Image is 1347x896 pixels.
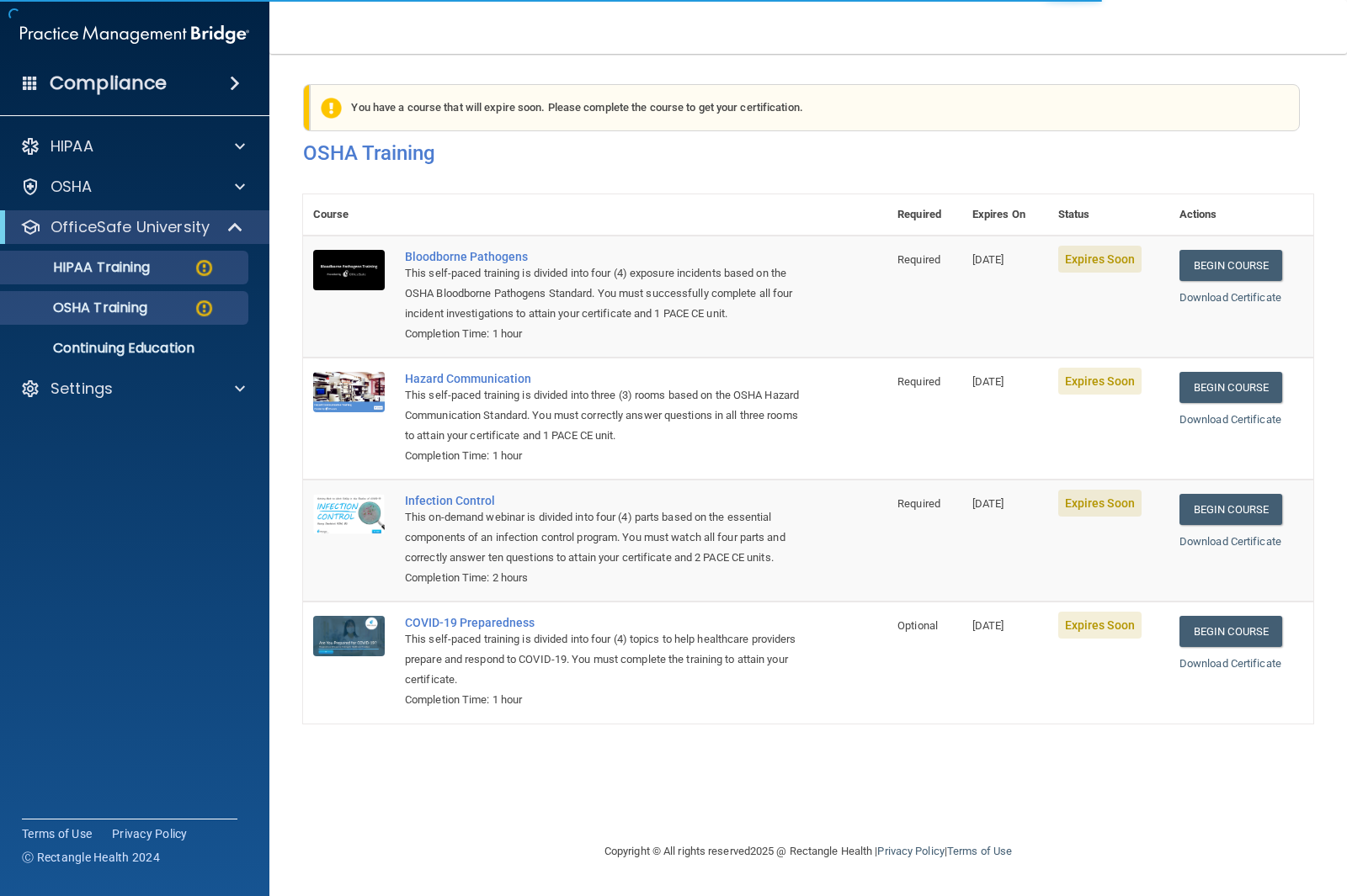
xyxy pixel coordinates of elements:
[1179,413,1281,426] a: Download Certificate
[1048,194,1169,236] th: Status
[877,845,944,857] a: Privacy Policy
[405,507,803,568] div: This on-demand webinar is divided into four (4) parts based on the essential components of an inf...
[1058,246,1142,273] span: Expires Soon
[405,372,803,385] a: Hazard Communication
[972,497,1004,510] span: [DATE]
[1179,494,1282,525] a: Begin Course
[962,194,1048,236] th: Expires On
[51,379,113,399] p: Settings
[405,616,803,629] a: COVID-19 Preparedness
[310,84,1300,131] div: You have a course that will expire soon. Please complete the course to get your certification.
[1179,535,1281,548] a: Download Certificate
[11,340,241,357] p: Continuing Education
[897,375,940,388] span: Required
[1179,372,1282,403] a: Begin Course
[321,98,342,119] img: exclamation-circle-solid-warning.7ed2984d.png
[1058,490,1142,517] span: Expires Soon
[405,690,803,710] div: Completion Time: 1 hour
[194,298,215,319] img: warning-circle.0cc9ac19.png
[11,300,147,316] p: OSHA Training
[897,497,940,510] span: Required
[1179,657,1281,670] a: Download Certificate
[897,253,940,266] span: Required
[405,446,803,466] div: Completion Time: 1 hour
[20,18,249,51] img: PMB logo
[194,257,215,278] img: warning-circle.0cc9ac19.png
[405,250,803,263] a: Bloodborne Pathogens
[51,177,93,197] p: OSHA
[405,494,803,507] a: Infection Control
[20,379,245,399] a: Settings
[303,141,1313,165] h4: OSHA Training
[20,177,245,197] a: OSHA
[405,629,803,690] div: This self-paced training is divided into four (4) topics to help healthcare providers prepare and...
[405,385,803,446] div: This self-paced training is divided into three (3) rooms based on the OSHA Hazard Communication S...
[1179,250,1282,281] a: Begin Course
[112,825,188,842] a: Privacy Policy
[22,825,92,842] a: Terms of Use
[947,845,1012,857] a: Terms of Use
[972,253,1004,266] span: [DATE]
[11,259,150,276] p: HIPAA Training
[1058,368,1142,395] span: Expires Soon
[303,194,395,236] th: Course
[405,324,803,344] div: Completion Time: 1 hour
[20,136,245,156] a: HIPAA
[887,194,962,236] th: Required
[405,263,803,324] div: This self-paced training is divided into four (4) exposure incidents based on the OSHA Bloodborne...
[20,217,244,237] a: OfficeSafe University
[51,217,210,237] p: OfficeSafe University
[51,136,93,156] p: HIPAA
[501,824,1115,878] div: Copyright © All rights reserved 2025 @ Rectangle Health | |
[972,375,1004,388] span: [DATE]
[897,619,938,632] span: Optional
[22,849,160,866] span: Ⓒ Rectangle Health 2024
[1169,194,1313,236] th: Actions
[405,568,803,588] div: Completion Time: 2 hours
[972,619,1004,632] span: [DATE]
[1179,616,1282,647] a: Begin Course
[1179,291,1281,304] a: Download Certificate
[1058,612,1142,639] span: Expires Soon
[50,72,167,95] h4: Compliance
